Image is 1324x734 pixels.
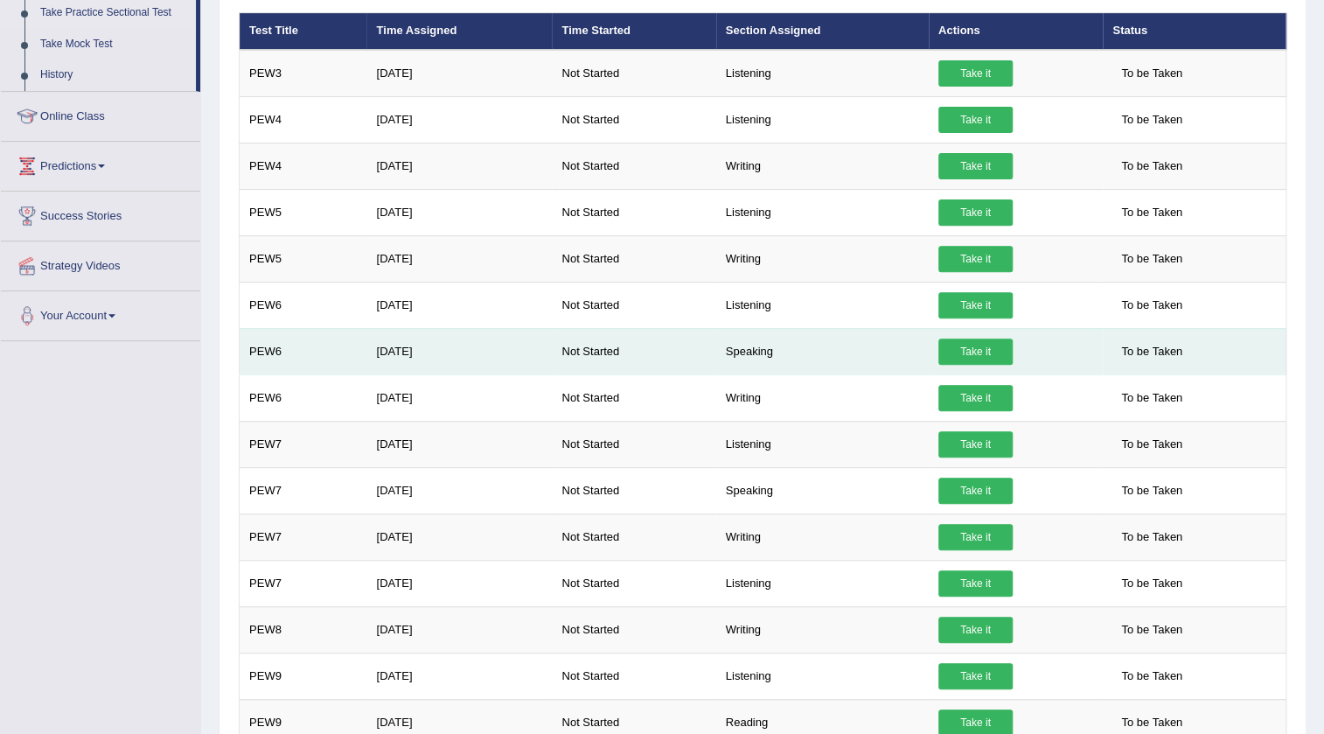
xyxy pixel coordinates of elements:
[552,96,715,143] td: Not Started
[366,467,552,514] td: [DATE]
[240,374,367,421] td: PEW6
[240,235,367,282] td: PEW5
[938,60,1013,87] a: Take it
[32,59,196,91] a: History
[552,328,715,374] td: Not Started
[716,467,929,514] td: Speaking
[1112,431,1191,458] span: To be Taken
[938,153,1013,179] a: Take it
[1,142,200,185] a: Predictions
[716,96,929,143] td: Listening
[552,143,715,189] td: Not Started
[366,374,552,421] td: [DATE]
[1112,292,1191,318] span: To be Taken
[552,235,715,282] td: Not Started
[366,282,552,328] td: [DATE]
[1,241,200,285] a: Strategy Videos
[552,374,715,421] td: Not Started
[240,143,367,189] td: PEW4
[1112,478,1191,504] span: To be Taken
[938,617,1013,643] a: Take it
[716,50,929,97] td: Listening
[366,606,552,653] td: [DATE]
[240,653,367,699] td: PEW9
[938,524,1013,550] a: Take it
[366,421,552,467] td: [DATE]
[1112,153,1191,179] span: To be Taken
[366,13,552,50] th: Time Assigned
[1112,60,1191,87] span: To be Taken
[716,514,929,560] td: Writing
[32,29,196,60] a: Take Mock Test
[552,282,715,328] td: Not Started
[1112,385,1191,411] span: To be Taken
[552,653,715,699] td: Not Started
[938,431,1013,458] a: Take it
[716,189,929,235] td: Listening
[552,421,715,467] td: Not Started
[1112,617,1191,643] span: To be Taken
[938,385,1013,411] a: Take it
[1112,663,1191,689] span: To be Taken
[366,96,552,143] td: [DATE]
[240,96,367,143] td: PEW4
[1,92,200,136] a: Online Class
[240,189,367,235] td: PEW5
[716,421,929,467] td: Listening
[552,189,715,235] td: Not Started
[716,13,929,50] th: Section Assigned
[552,606,715,653] td: Not Started
[1,192,200,235] a: Success Stories
[716,560,929,606] td: Listening
[240,514,367,560] td: PEW7
[938,199,1013,226] a: Take it
[938,478,1013,504] a: Take it
[366,50,552,97] td: [DATE]
[938,107,1013,133] a: Take it
[1112,246,1191,272] span: To be Taken
[1103,13,1286,50] th: Status
[716,143,929,189] td: Writing
[716,374,929,421] td: Writing
[938,570,1013,597] a: Take it
[938,663,1013,689] a: Take it
[552,560,715,606] td: Not Started
[366,328,552,374] td: [DATE]
[938,246,1013,272] a: Take it
[1112,199,1191,226] span: To be Taken
[938,339,1013,365] a: Take it
[240,421,367,467] td: PEW7
[716,606,929,653] td: Writing
[240,560,367,606] td: PEW7
[366,653,552,699] td: [DATE]
[240,606,367,653] td: PEW8
[938,292,1013,318] a: Take it
[240,50,367,97] td: PEW3
[716,282,929,328] td: Listening
[1,291,200,335] a: Your Account
[552,514,715,560] td: Not Started
[929,13,1103,50] th: Actions
[366,560,552,606] td: [DATE]
[366,235,552,282] td: [DATE]
[716,653,929,699] td: Listening
[240,328,367,374] td: PEW6
[1112,524,1191,550] span: To be Taken
[366,189,552,235] td: [DATE]
[1112,107,1191,133] span: To be Taken
[1112,570,1191,597] span: To be Taken
[240,13,367,50] th: Test Title
[552,13,715,50] th: Time Started
[552,50,715,97] td: Not Started
[1112,339,1191,365] span: To be Taken
[552,467,715,514] td: Not Started
[240,467,367,514] td: PEW7
[716,235,929,282] td: Writing
[716,328,929,374] td: Speaking
[366,143,552,189] td: [DATE]
[240,282,367,328] td: PEW6
[366,514,552,560] td: [DATE]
